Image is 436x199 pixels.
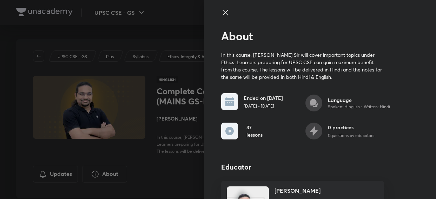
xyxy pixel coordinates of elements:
[244,94,283,102] h6: Ended on [DATE]
[246,124,263,138] h6: 37 lessons
[328,132,374,139] p: 0 questions by educators
[221,29,396,43] h2: About
[244,103,283,109] p: [DATE] - [DATE]
[221,162,396,172] h4: Educator
[275,186,321,195] h4: [PERSON_NAME]
[328,124,374,131] h6: 0 practices
[328,104,390,110] p: Spoken: Hinglish • Written: Hindi
[221,51,384,81] p: In this course, [PERSON_NAME] Sir will cover important topics under Ethics. Learners preparing fo...
[328,96,390,104] h6: Language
